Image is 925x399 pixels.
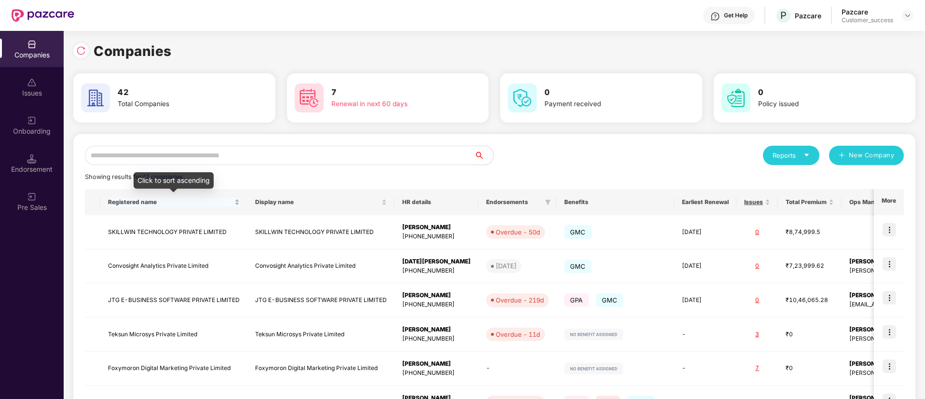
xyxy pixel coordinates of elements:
[736,189,778,215] th: Issues
[402,223,471,232] div: [PERSON_NAME]
[85,173,184,180] span: Showing results for
[508,83,537,112] img: svg+xml;base64,PHN2ZyB4bWxucz0iaHR0cDovL3d3dy53My5vcmcvMjAwMC9zdmciIHdpZHRoPSI2MCIgaGVpZ2h0PSI2MC...
[474,151,493,159] span: search
[402,291,471,300] div: [PERSON_NAME]
[247,215,394,249] td: SKILLWIN TECHNOLOGY PRIVATE LIMITED
[27,40,37,49] img: svg+xml;base64,PHN2ZyBpZD0iQ29tcGFuaWVzIiB4bWxucz0iaHR0cDovL3d3dy53My5vcmcvMjAwMC9zdmciIHdpZHRoPS...
[564,293,589,307] span: GPA
[758,86,880,99] h3: 0
[27,154,37,164] img: svg+xml;base64,PHN2ZyB3aWR0aD0iMTQuNSIgaGVpZ2h0PSIxNC41IiB2aWV3Qm94PSIwIDAgMTYgMTYiIGZpbGw9Im5vbm...
[564,260,592,273] span: GMC
[76,46,86,55] img: svg+xml;base64,PHN2ZyBpZD0iUmVsb2FkLTMyeDMyIiB4bWxucz0iaHR0cDovL3d3dy53My5vcmcvMjAwMC9zdmciIHdpZH...
[247,352,394,386] td: Foxymoron Digital Marketing Private Limited
[108,198,232,206] span: Registered name
[543,196,553,208] span: filter
[786,330,834,339] div: ₹0
[27,192,37,202] img: svg+xml;base64,PHN2ZyB3aWR0aD0iMjAiIGhlaWdodD0iMjAiIHZpZXdCb3g9IjAgMCAyMCAyMCIgZmlsbD0ibm9uZSIgeG...
[100,215,247,249] td: SKILLWIN TECHNOLOGY PRIVATE LIMITED
[27,78,37,87] img: svg+xml;base64,PHN2ZyBpZD0iSXNzdWVzX2Rpc2FibGVkIiB4bWxucz0iaHR0cDovL3d3dy53My5vcmcvMjAwMC9zdmciIH...
[247,283,394,317] td: JTG E-BUSINESS SOFTWARE PRIVATE LIMITED
[496,295,544,305] div: Overdue - 219d
[744,198,763,206] span: Issues
[803,152,810,158] span: caret-down
[710,12,720,21] img: svg+xml;base64,PHN2ZyBpZD0iSGVscC0zMngzMiIgeG1sbnM9Imh0dHA6Ly93d3cudzMub3JnLzIwMDAvc3ZnIiB3aWR0aD...
[564,363,623,374] img: svg+xml;base64,PHN2ZyB4bWxucz0iaHR0cDovL3d3dy53My5vcmcvMjAwMC9zdmciIHdpZHRoPSIxMjIiIGhlaWdodD0iMj...
[883,291,896,304] img: icon
[773,151,810,160] div: Reports
[402,334,471,344] div: [PHONE_NUMBER]
[247,249,394,284] td: Convosight Analytics Private Limited
[744,296,770,305] div: 0
[724,12,748,19] div: Get Help
[786,296,834,305] div: ₹10,46,065.28
[874,189,904,215] th: More
[247,317,394,352] td: Teksun Microsys Private Limited
[786,364,834,373] div: ₹0
[474,146,494,165] button: search
[27,116,37,125] img: svg+xml;base64,PHN2ZyB3aWR0aD0iMjAiIGhlaWdodD0iMjAiIHZpZXdCb3g9IjAgMCAyMCAyMCIgZmlsbD0ibm9uZSIgeG...
[674,352,736,386] td: -
[100,283,247,317] td: JTG E-BUSINESS SOFTWARE PRIVATE LIMITED
[674,215,736,249] td: [DATE]
[486,198,541,206] span: Endorsements
[496,261,517,271] div: [DATE]
[118,86,239,99] h3: 42
[94,41,172,62] h1: Companies
[12,9,74,22] img: New Pazcare Logo
[744,364,770,373] div: 7
[795,11,821,20] div: Pazcare
[839,152,845,160] span: plus
[778,189,842,215] th: Total Premium
[557,189,674,215] th: Benefits
[247,189,394,215] th: Display name
[786,228,834,237] div: ₹8,74,999.5
[596,293,624,307] span: GMC
[496,330,540,339] div: Overdue - 11d
[402,232,471,241] div: [PHONE_NUMBER]
[674,189,736,215] th: Earliest Renewal
[674,317,736,352] td: -
[744,261,770,271] div: 0
[842,16,893,24] div: Customer_success
[883,325,896,339] img: icon
[100,249,247,284] td: Convosight Analytics Private Limited
[842,7,893,16] div: Pazcare
[496,227,540,237] div: Overdue - 50d
[786,198,827,206] span: Total Premium
[564,225,592,239] span: GMC
[786,261,834,271] div: ₹7,23,999.62
[81,83,110,112] img: svg+xml;base64,PHN2ZyB4bWxucz0iaHR0cDovL3d3dy53My5vcmcvMjAwMC9zdmciIHdpZHRoPSI2MCIgaGVpZ2h0PSI2MC...
[100,352,247,386] td: Foxymoron Digital Marketing Private Limited
[118,99,239,110] div: Total Companies
[100,189,247,215] th: Registered name
[780,10,787,21] span: P
[134,172,214,189] div: Click to sort ascending
[849,151,895,160] span: New Company
[545,199,551,205] span: filter
[564,329,623,340] img: svg+xml;base64,PHN2ZyB4bWxucz0iaHR0cDovL3d3dy53My5vcmcvMjAwMC9zdmciIHdpZHRoPSIxMjIiIGhlaWdodD0iMj...
[744,330,770,339] div: 3
[829,146,904,165] button: plusNew Company
[758,99,880,110] div: Policy issued
[255,198,380,206] span: Display name
[402,369,471,378] div: [PHONE_NUMBER]
[295,83,324,112] img: svg+xml;base64,PHN2ZyB4bWxucz0iaHR0cDovL3d3dy53My5vcmcvMjAwMC9zdmciIHdpZHRoPSI2MCIgaGVpZ2h0PSI2MC...
[744,228,770,237] div: 0
[883,223,896,236] img: icon
[402,359,471,369] div: [PERSON_NAME]
[331,99,453,110] div: Renewal in next 60 days
[402,325,471,334] div: [PERSON_NAME]
[478,352,557,386] td: -
[674,283,736,317] td: [DATE]
[100,317,247,352] td: Teksun Microsys Private Limited
[394,189,478,215] th: HR details
[883,359,896,373] img: icon
[544,99,666,110] div: Payment received
[402,266,471,275] div: [PHONE_NUMBER]
[331,86,453,99] h3: 7
[402,257,471,266] div: [DATE][PERSON_NAME]
[402,300,471,309] div: [PHONE_NUMBER]
[544,86,666,99] h3: 0
[904,12,911,19] img: svg+xml;base64,PHN2ZyBpZD0iRHJvcGRvd24tMzJ4MzIiIHhtbG5zPSJodHRwOi8vd3d3LnczLm9yZy8yMDAwL3N2ZyIgd2...
[883,257,896,271] img: icon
